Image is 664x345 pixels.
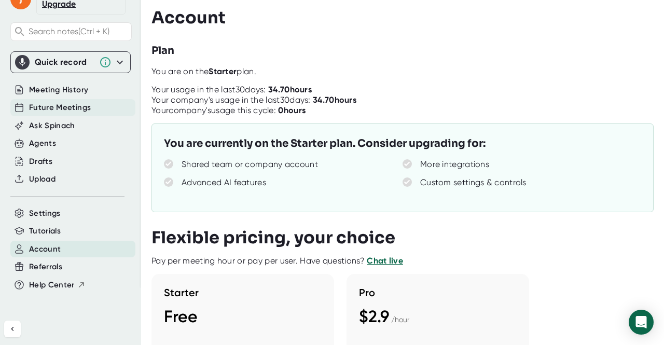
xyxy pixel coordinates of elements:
span: Help Center [29,279,75,291]
b: 0 hours [278,105,306,115]
b: 34.70 hours [313,95,356,105]
h3: You are currently on the Starter plan. Consider upgrading for: [164,136,486,151]
button: Drafts [29,156,52,168]
button: Help Center [29,279,86,291]
div: Shared team or company account [182,159,318,170]
div: Your usage in the last 30 days: [151,85,312,95]
button: Tutorials [29,225,61,237]
h3: Starter [164,286,322,299]
div: Your company's usage in the last 30 days: [151,95,356,105]
h3: Account [151,8,226,27]
button: Account [29,243,61,255]
a: Chat live [367,256,403,266]
span: $2.9 [359,307,389,326]
div: Pay per meeting hour or pay per user. Have questions? [151,256,403,266]
div: Custom settings & controls [420,177,527,188]
div: Open Intercom Messenger [629,310,654,335]
span: Free [164,307,198,326]
h3: Pro [359,286,517,299]
div: More integrations [420,159,489,170]
button: Settings [29,208,61,219]
div: Your company's usage this cycle: [151,105,306,116]
button: Agents [29,137,56,149]
button: Collapse sidebar [4,321,21,337]
div: Quick record [35,57,94,67]
button: Ask Spinach [29,120,75,132]
button: Upload [29,173,56,185]
h3: Flexible pricing, your choice [151,228,395,247]
b: 34.70 hours [268,85,312,94]
span: Search notes (Ctrl + K) [29,26,129,36]
span: / hour [391,315,409,324]
h3: Plan [151,43,174,59]
button: Referrals [29,261,62,273]
span: You are on the plan. [151,66,256,76]
div: Advanced AI features [182,177,266,188]
button: Future Meetings [29,102,91,114]
button: Meeting History [29,84,88,96]
div: Quick record [15,52,126,73]
b: Starter [209,66,237,76]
